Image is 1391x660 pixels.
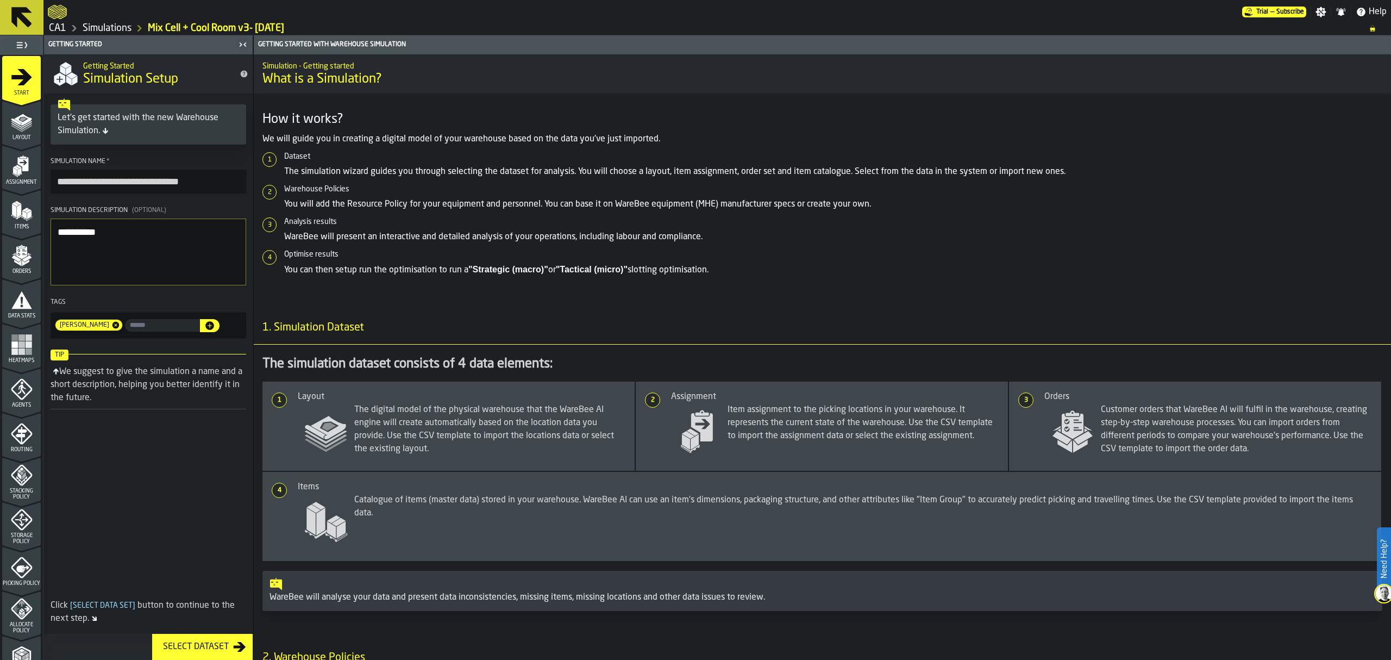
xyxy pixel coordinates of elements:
li: menu Storage Policy [2,502,41,545]
span: Data Stats [2,313,41,319]
label: button-toggle-Help [1351,5,1391,18]
a: link-to-/wh/i/76e2a128-1b54-4d66-80d4-05ae4c277723 [49,22,66,34]
span: 4 [273,487,286,494]
span: Start [2,90,41,96]
div: title-Simulation Setup [44,54,253,94]
li: menu Items [2,190,41,233]
label: button-toggle-Settings [1311,7,1331,17]
h2: Sub Title [262,60,1382,71]
label: button-toggle-Close me [235,38,250,51]
div: Orders [1044,390,1373,403]
strong: "Strategic (macro)" [468,265,548,274]
h6: Warehouse Policies [284,185,1382,194]
span: Stacking Policy [2,488,41,500]
span: Heatmaps [2,358,41,364]
div: Let's get started with the new Warehouse Simulation. [58,111,239,138]
button: button-Select Dataset [152,634,253,660]
span: Storage Policy [2,533,41,545]
button: button- [200,319,220,332]
li: menu Start [2,56,41,99]
li: menu Assignment [2,145,41,189]
span: Select Data Set [68,602,137,609]
p: The simulation wizard guides you through selecting the dataset for analysis. You will choose a la... [284,165,1382,178]
div: Getting Started [46,41,235,48]
p: You will add the Resource Policy for your equipment and personnel. You can base it on WareBee equ... [284,198,1382,211]
span: What is a Simulation? [262,71,1382,88]
p: WareBee will present an interactive and detailed analysis of your operations, including labour an... [284,231,1382,244]
span: The digital model of the physical warehouse that the WareBee AI engine will create automatically ... [298,403,626,460]
span: Routing [2,447,41,453]
span: Required [106,158,110,165]
span: Simulation Setup [83,71,178,88]
span: ] [133,602,135,609]
div: Assignment [671,390,999,403]
header: Getting Started with Warehouse Simulation [254,35,1391,54]
span: — [1270,8,1274,16]
span: Layout [2,135,41,141]
span: Help [1369,5,1387,18]
input: input-value- input-value- [125,319,200,332]
div: Click button to continue to the next step. [51,599,246,625]
span: Items [2,224,41,230]
div: Layout [298,390,626,403]
span: Assignment [2,179,41,185]
strong: "Tactical (micro)" [556,265,628,274]
span: 2 [646,396,659,404]
h3: title-section-1. Simulation Dataset [254,312,1391,345]
span: Tags [51,299,66,306]
h6: Dataset [284,152,1382,161]
div: The simulation dataset consists of 4 data elements: [262,356,1382,373]
h3: How it works? [262,111,1382,128]
span: Picking Policy [2,581,41,587]
li: menu Stacking Policy [2,457,41,501]
label: button-toolbar-Simulation Name [51,158,246,194]
a: logo-header [48,2,67,22]
div: Items [298,481,1373,494]
span: Agents [2,402,41,408]
label: input-value- [125,319,200,332]
a: link-to-/wh/i/76e2a128-1b54-4d66-80d4-05ae4c277723/simulations/5434115b-07dc-445c-9686-b93ea3cb9cc4 [148,22,284,34]
span: Allocate Policy [2,622,41,634]
p: We will guide you in creating a digital model of your warehouse based on the data you've just imp... [262,133,1382,146]
h2: Sub Title [83,60,231,71]
span: Simulation Description [51,207,128,214]
div: WareBee will analyse your data and present data inconsistencies, missing items, missing locations... [270,591,1375,604]
div: title-What is a Simulation? [254,54,1391,94]
h6: Analysis results [284,217,1382,226]
span: Trial [1256,8,1268,16]
li: menu Orders [2,234,41,278]
span: Remove tag [111,321,122,329]
div: We suggest to give the simulation a name and a short description, helping you better identify it ... [51,368,242,402]
span: Orders [2,269,41,275]
span: Tip [51,350,68,360]
li: menu Picking Policy [2,546,41,590]
span: 1 [273,396,286,404]
li: menu Layout [2,101,41,144]
li: menu Routing [2,413,41,456]
div: Menu Subscription [1242,7,1306,17]
header: Getting Started [44,35,253,54]
span: Item assignment to the picking locations in your warehouse. It represents the current state of th... [671,403,999,460]
li: menu Agents [2,368,41,412]
nav: Breadcrumb [48,22,1387,35]
a: link-to-/wh/i/76e2a128-1b54-4d66-80d4-05ae4c277723 [83,22,131,34]
label: button-toggle-Notifications [1331,7,1351,17]
li: menu Heatmaps [2,323,41,367]
span: Subscribe [1276,8,1304,16]
span: Customer orders that WareBee AI will fulfil in the warehouse, creating step-by-step warehouse pro... [1044,403,1373,460]
p: You can then setup run the optimisation to run a or slotting optimisation. [284,263,1382,277]
div: Getting Started with Warehouse Simulation [256,41,1389,48]
span: (Optional) [132,207,166,214]
div: Simulation Name [51,158,246,165]
label: button-toggle-Toggle Full Menu [2,38,41,53]
span: 1. Simulation Dataset [254,320,364,335]
li: menu Data Stats [2,279,41,322]
span: Catalogue of items (master data) stored in your warehouse. WareBee AI can use an item's dimension... [298,494,1373,550]
a: link-to-/wh/i/76e2a128-1b54-4d66-80d4-05ae4c277723/pricing/ [1242,7,1306,17]
h6: Optimise results [284,250,1382,259]
li: menu Allocate Policy [2,591,41,634]
span: [ [70,602,73,609]
div: Select Dataset [159,640,233,653]
input: button-toolbar-Simulation Name [51,170,246,194]
span: Gregg [55,321,111,329]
